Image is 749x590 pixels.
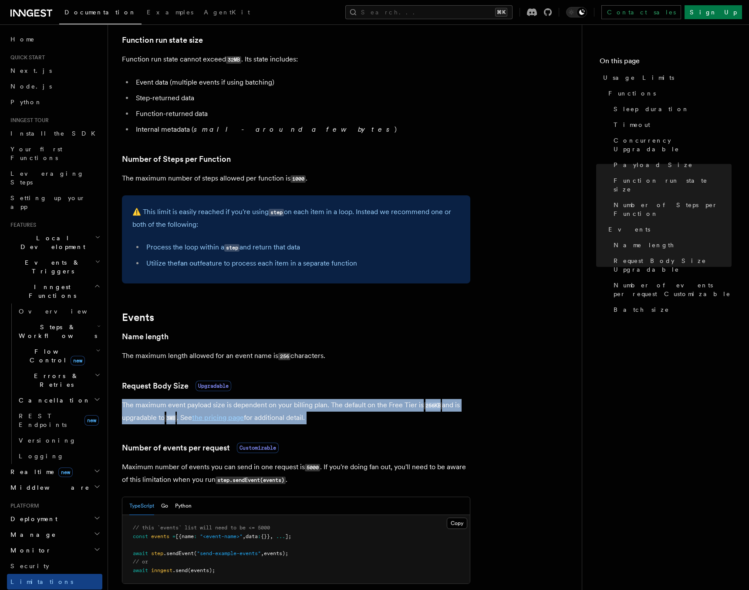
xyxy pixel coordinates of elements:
a: Install the SDK [7,126,102,141]
button: Errors & Retries [15,368,102,392]
span: Your first Functions [10,146,62,161]
span: AgentKit [204,9,250,16]
span: [{name [175,533,194,539]
span: Number of events per request Customizable [614,281,732,298]
span: .sendEvent [163,550,194,556]
span: Functions [608,89,656,98]
a: Limitations [7,574,102,590]
a: Sign Up [685,5,742,19]
span: Home [10,35,35,44]
span: ]; [285,533,291,539]
a: Node.js [7,78,102,94]
a: Logging [15,448,102,464]
button: Realtimenew [7,464,102,480]
span: "<event-name>" [200,533,243,539]
button: Cancellation [15,392,102,408]
span: step [151,550,163,556]
code: 3MB [165,415,177,422]
a: Python [7,94,102,110]
span: , [243,533,246,539]
span: Sleep duration [614,105,689,113]
a: Events [122,311,154,324]
code: step.sendEvent(events) [216,477,286,484]
span: const [133,533,148,539]
span: Usage Limits [603,73,674,82]
span: : [194,533,197,539]
code: 5000 [305,464,320,471]
a: Setting up your app [7,190,102,215]
span: Batch size [614,305,669,314]
span: Versioning [19,437,76,444]
span: Local Development [7,234,95,251]
button: Manage [7,527,102,542]
span: Documentation [64,9,136,16]
span: Node.js [10,83,52,90]
h4: On this page [600,56,732,70]
li: Step-returned data [133,92,470,104]
code: step [269,209,284,216]
kbd: ⌘K [495,8,507,17]
span: Function run state size [614,176,732,194]
button: Flow Controlnew [15,344,102,368]
span: Events & Triggers [7,258,95,276]
a: Function run state size [610,173,732,197]
span: Payload Size [614,160,693,169]
span: Manage [7,530,56,539]
span: Inngest tour [7,117,49,124]
a: Number of Steps per Function [122,153,231,165]
span: Setting up your app [10,194,85,210]
a: Concurrency Upgradable [610,133,732,157]
span: Middleware [7,483,90,492]
span: : [258,533,261,539]
span: events [151,533,169,539]
button: Toggle dark mode [566,7,587,17]
code: step [224,244,240,252]
button: Middleware [7,480,102,495]
span: , [270,533,273,539]
li: Process the loop within a and return that data [144,241,460,254]
a: Your first Functions [7,141,102,166]
a: Payload Size [610,157,732,173]
span: .send [172,567,188,573]
span: new [58,467,73,477]
span: Events [608,225,650,234]
code: 256KB [424,402,442,409]
p: ⚠️ This limit is easily reached if you're using on each item in a loop. Instead we recommend one ... [132,206,460,231]
a: fan out [178,259,200,267]
span: Errors & Retries [15,372,94,389]
li: Internal metadata ( ) [133,123,470,136]
p: Maximum number of events you can send in one request is . If you're doing fan out, you'll need to... [122,461,470,486]
span: Concurrency Upgradable [614,136,732,153]
a: Versioning [15,433,102,448]
span: // this `events` list will need to be <= 5000 [133,525,270,531]
span: Realtime [7,467,73,476]
a: Request Body Size Upgradable [610,253,732,277]
span: REST Endpoints [19,413,67,428]
span: new [84,415,99,426]
button: Search...⌘K [345,5,513,19]
span: , [261,550,264,556]
span: await [133,567,148,573]
span: Python [10,99,42,106]
span: Security [10,563,49,570]
button: Monitor [7,542,102,558]
a: Overview [15,304,102,319]
span: Flow Control [15,347,96,365]
span: Logging [19,453,64,460]
span: Limitations [10,578,73,585]
span: new [71,356,85,365]
span: Monitor [7,546,51,555]
span: events); [264,550,288,556]
code: 256 [278,353,290,360]
span: Number of Steps per Function [614,201,732,218]
span: Upgradable [196,381,231,391]
span: Leveraging Steps [10,170,84,186]
span: {}} [261,533,270,539]
a: Security [7,558,102,574]
a: Timeout [610,117,732,133]
span: Quick start [7,54,45,61]
a: Documentation [59,3,142,24]
span: Features [7,222,36,228]
a: Next.js [7,63,102,78]
a: Home [7,31,102,47]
